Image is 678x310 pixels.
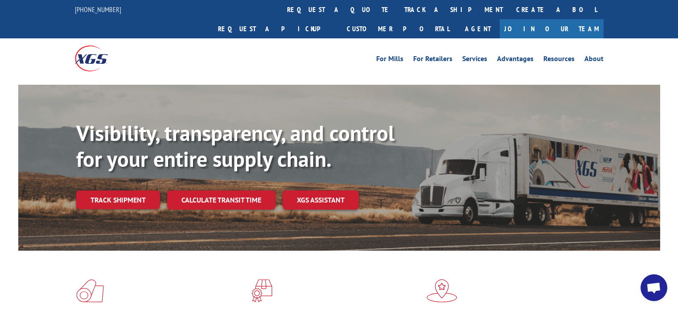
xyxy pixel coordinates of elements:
a: Calculate transit time [167,190,275,210]
img: xgs-icon-focused-on-flooring-red [251,279,272,302]
a: Agent [456,19,500,38]
a: Open chat [641,274,667,301]
b: Visibility, transparency, and control for your entire supply chain. [76,119,394,173]
a: Services [462,55,487,65]
a: For Mills [376,55,403,65]
a: Resources [543,55,575,65]
a: Join Our Team [500,19,604,38]
a: Request a pickup [211,19,340,38]
img: xgs-icon-flagship-distribution-model-red [427,279,457,302]
img: xgs-icon-total-supply-chain-intelligence-red [76,279,104,302]
a: Customer Portal [340,19,456,38]
a: XGS ASSISTANT [283,190,359,210]
a: [PHONE_NUMBER] [75,5,121,14]
a: Track shipment [76,190,160,209]
a: Advantages [497,55,534,65]
a: About [584,55,604,65]
a: For Retailers [413,55,452,65]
